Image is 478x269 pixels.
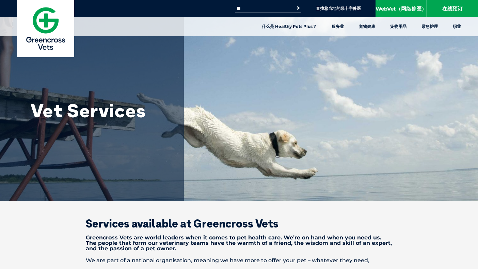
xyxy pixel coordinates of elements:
h1: Vet Services [31,100,167,121]
a: 查找您当地的绿十字兽医 [316,6,361,11]
a: 宠物健康 [351,17,383,36]
h2: Services available at Greencross Vets [62,218,416,229]
strong: Greencross Vets are world leaders when it comes to pet health care. We’re on hand when you need u... [86,234,392,252]
font: 在线预订 [442,6,463,11]
button: 搜索 [295,5,302,12]
a: 紧急护理 [414,17,445,36]
a: 职业 [445,17,468,36]
a: 服务业 [324,17,351,36]
a: 宠物用品 [383,17,414,36]
font: WebVet（网络兽医） [376,6,427,11]
a: 什么是 Healthy Pets Plus？ [254,17,324,36]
